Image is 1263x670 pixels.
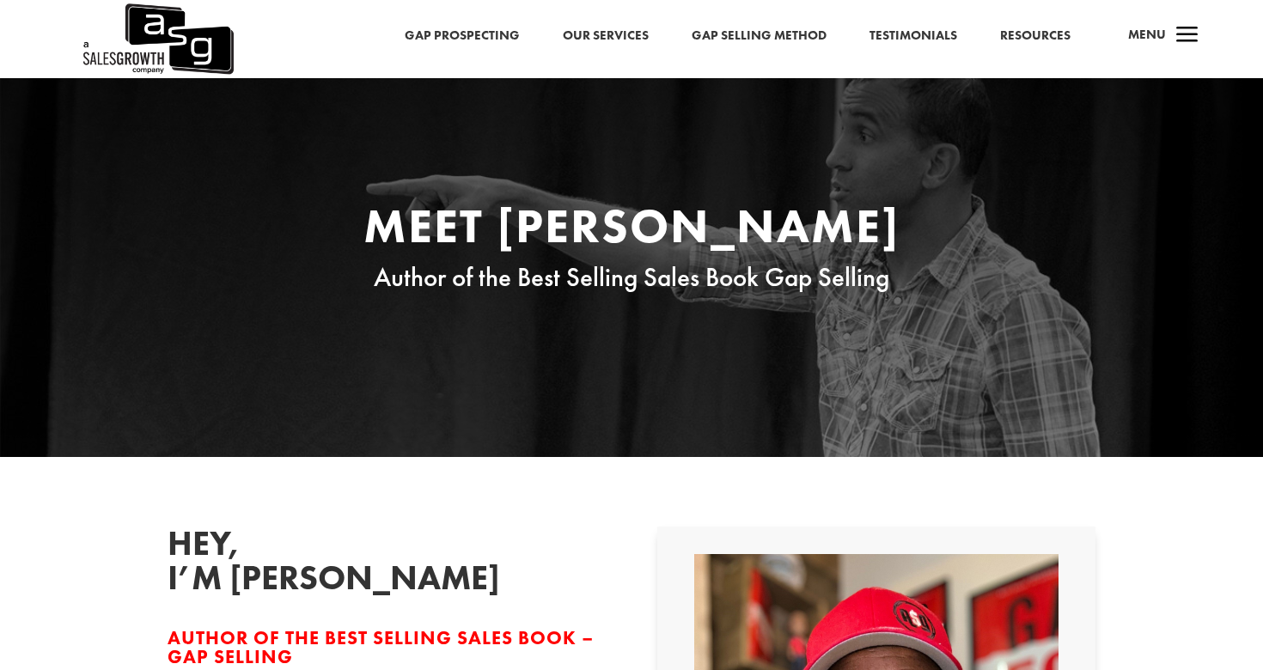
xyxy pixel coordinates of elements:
h2: Hey, I’m [PERSON_NAME] [168,527,425,604]
a: Gap Prospecting [405,25,520,47]
a: Testimonials [869,25,957,47]
a: Our Services [563,25,649,47]
a: Resources [1000,25,1071,47]
span: Author of the Best Selling Sales Book – Gap Selling [168,625,594,669]
span: Menu [1128,26,1166,43]
a: Gap Selling Method [692,25,827,47]
span: a [1170,19,1205,53]
h1: Meet [PERSON_NAME] [305,202,958,259]
span: Author of the Best Selling Sales Book Gap Selling [374,260,889,294]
